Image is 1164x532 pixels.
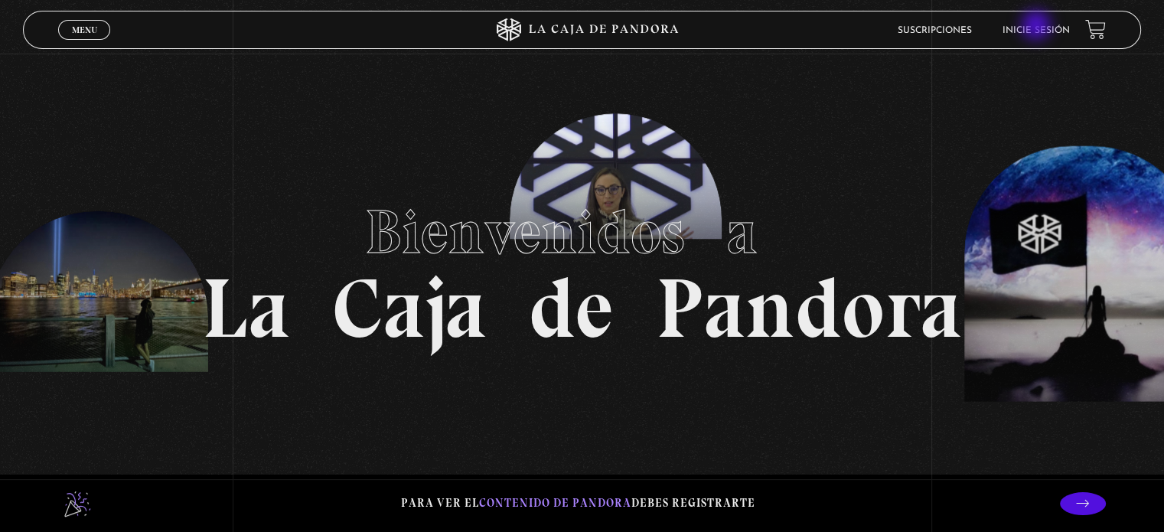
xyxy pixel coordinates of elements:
[202,182,962,351] h1: La Caja de Pandora
[898,26,972,35] a: Suscripciones
[479,496,631,510] span: contenido de Pandora
[67,38,103,49] span: Cerrar
[401,493,755,514] p: Para ver el debes registrarte
[1085,19,1106,40] a: View your shopping cart
[1003,26,1070,35] a: Inicie sesión
[365,195,800,269] span: Bienvenidos a
[72,25,97,34] span: Menu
